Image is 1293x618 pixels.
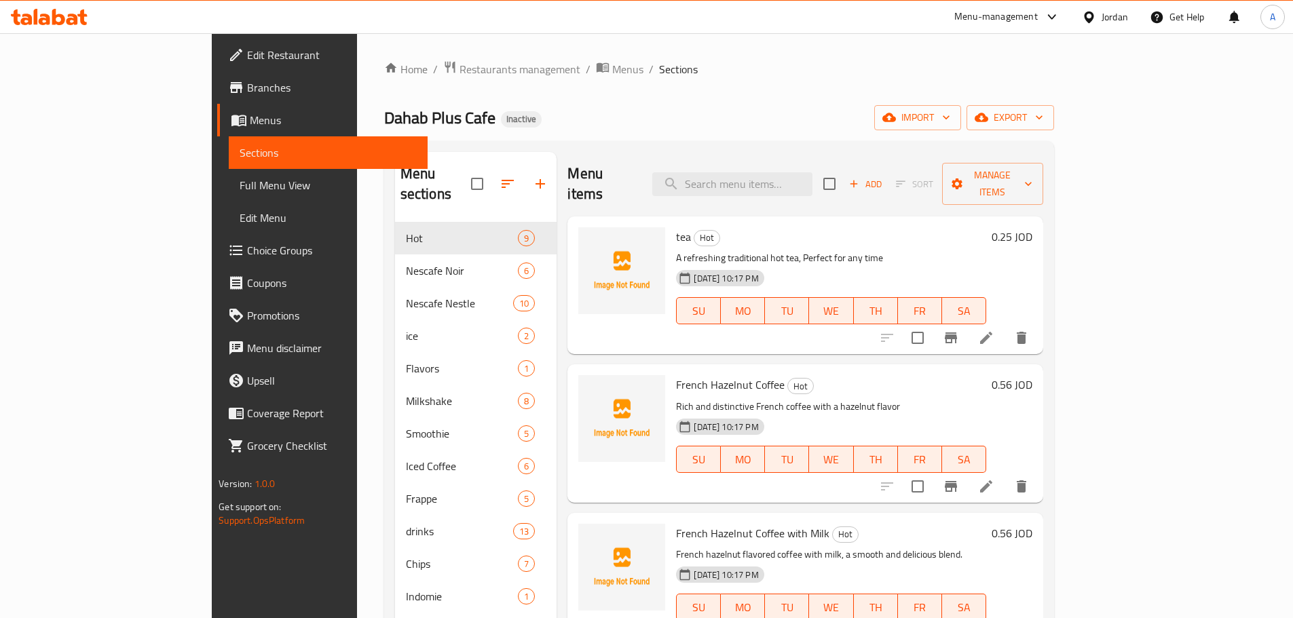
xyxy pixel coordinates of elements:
button: Manage items [942,163,1043,205]
span: Select section first [887,174,942,195]
span: 1.0.0 [255,475,276,493]
div: Iced Coffee6 [395,450,557,482]
p: French hazelnut flavored coffee with milk, a smooth and delicious blend. [676,546,986,563]
h2: Menu items [567,163,635,204]
span: Sections [240,144,417,161]
span: Branches [247,79,417,96]
input: search [652,172,812,196]
span: FR [903,301,937,321]
span: export [977,109,1043,126]
span: TU [770,301,804,321]
a: Edit Menu [229,201,428,234]
span: WE [814,598,848,617]
div: Nescafe Noir6 [395,254,557,287]
span: SA [948,450,981,469]
span: FR [903,450,937,469]
span: Coverage Report [247,405,417,421]
span: Dahab Plus Cafe [384,102,495,133]
button: Add [844,174,887,195]
span: TH [859,598,893,617]
span: Milkshake [406,393,519,409]
h6: 0.56 JOD [992,524,1032,543]
a: Choice Groups [217,234,428,267]
div: Flavors [406,360,519,376]
span: Add item [844,174,887,195]
button: delete [1005,322,1038,354]
div: items [518,556,535,572]
span: Coupons [247,275,417,291]
button: TH [854,297,898,324]
span: 10 [514,297,534,310]
button: WE [809,297,853,324]
span: Inactive [501,113,542,125]
div: Smoothie [406,425,519,442]
h6: 0.56 JOD [992,375,1032,394]
span: Restaurants management [460,61,580,77]
h2: Menu sections [400,163,472,204]
div: items [518,425,535,442]
span: SU [682,598,715,617]
div: Chips7 [395,547,557,580]
span: Hot [694,230,719,246]
span: A [1270,9,1275,24]
a: Support.OpsPlatform [219,511,305,529]
span: Manage items [953,167,1032,201]
span: Hot [406,230,519,246]
a: Full Menu View [229,169,428,201]
span: Select to update [903,324,932,352]
a: Menu disclaimer [217,332,428,364]
div: Nescafe Nestle10 [395,287,557,320]
img: French Hazelnut Coffee with Milk [578,524,665,611]
span: Nescafe Nestle [406,295,513,311]
span: 5 [519,493,534,505]
img: French Hazelnut Coffee [578,375,665,462]
div: Hot [694,230,720,246]
div: Menu-management [954,9,1038,25]
div: items [518,263,535,279]
div: Flavors1 [395,352,557,385]
div: items [518,588,535,604]
span: 5 [519,427,534,440]
div: Hot [832,526,859,543]
span: Get support on: [219,498,281,516]
span: MO [726,450,760,469]
span: Select all sections [463,170,491,198]
span: Frappe [406,490,519,507]
div: Chips [406,556,519,572]
button: Branch-specific-item [935,322,967,354]
span: Menu disclaimer [247,340,417,356]
a: Sections [229,136,428,169]
span: drinks [406,523,513,539]
p: Rich and distinctive French coffee with a hazelnut flavor [676,398,986,415]
button: SA [942,297,986,324]
div: ice [406,328,519,344]
a: Edit menu item [978,330,994,346]
span: French Hazelnut Coffee with Milk [676,523,829,543]
p: A refreshing traditional hot tea, Perfect for any time [676,250,986,267]
span: tea [676,227,691,247]
img: tea [578,227,665,314]
div: Hot [787,378,814,394]
span: TU [770,598,804,617]
span: Full Menu View [240,177,417,193]
span: [DATE] 10:17 PM [688,568,764,581]
a: Edit Restaurant [217,39,428,71]
button: FR [898,446,942,473]
div: Smoothie5 [395,417,557,450]
span: Indomie [406,588,519,604]
div: Hot9 [395,222,557,254]
a: Menus [217,104,428,136]
span: 1 [519,362,534,375]
span: French Hazelnut Coffee [676,374,785,395]
a: Promotions [217,299,428,332]
span: Edit Menu [240,210,417,226]
span: 8 [519,395,534,408]
span: Hot [788,379,813,394]
div: ice2 [395,320,557,352]
span: SA [948,301,981,321]
span: TU [770,450,804,469]
span: MO [726,301,760,321]
span: Sections [659,61,698,77]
